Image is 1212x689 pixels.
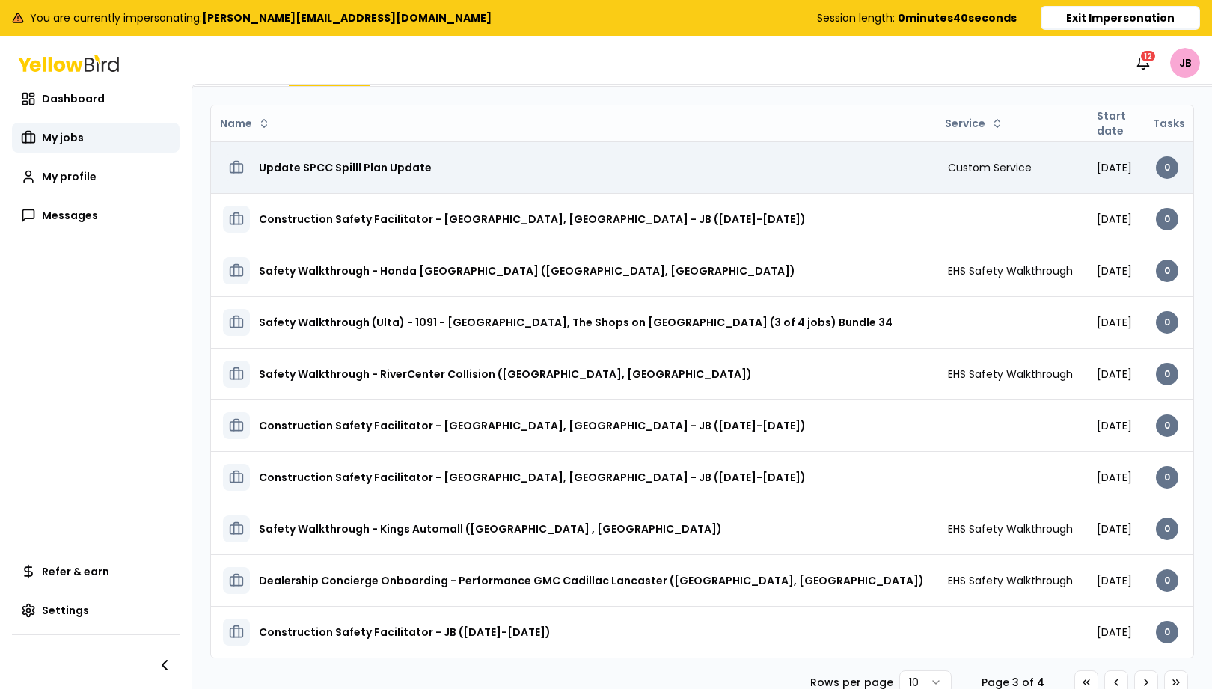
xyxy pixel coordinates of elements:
span: Tasks [1153,116,1185,131]
span: [DATE] [1097,160,1132,175]
button: Name [214,111,276,135]
span: Service [945,116,985,131]
span: [DATE] [1097,418,1132,433]
span: [DATE] [1097,367,1132,382]
span: JB [1170,48,1200,78]
h3: Update SPCC Spilll Plan Update [259,154,432,181]
span: Settings [42,603,89,618]
div: 0 [1156,466,1178,489]
th: Start date [1085,105,1144,141]
a: My profile [12,162,180,192]
span: Dashboard [42,91,105,106]
span: [DATE] [1097,212,1132,227]
h3: Construction Safety Facilitator - [GEOGRAPHIC_DATA], [GEOGRAPHIC_DATA] - JB ([DATE]-[DATE]) [259,464,806,491]
b: [PERSON_NAME][EMAIL_ADDRESS][DOMAIN_NAME] [202,10,492,25]
span: EHS Safety Walkthrough [948,521,1073,536]
h3: Construction Safety Facilitator - [GEOGRAPHIC_DATA], [GEOGRAPHIC_DATA] - JB ([DATE]-[DATE]) [259,206,806,233]
span: Refer & earn [42,564,109,579]
div: 0 [1156,414,1178,437]
h3: Safety Walkthrough (Ulta) - 1091 - [GEOGRAPHIC_DATA], The Shops on [GEOGRAPHIC_DATA] (3 of 4 jobs... [259,309,893,336]
h3: Construction Safety Facilitator - [GEOGRAPHIC_DATA], [GEOGRAPHIC_DATA] - JB ([DATE]-[DATE]) [259,412,806,439]
div: 0 [1156,260,1178,282]
button: 12 [1128,48,1158,78]
span: [DATE] [1097,625,1132,640]
span: You are currently impersonating: [30,10,492,25]
button: Tasks [1147,111,1209,135]
button: Exit Impersonation [1041,6,1200,30]
button: Service [939,111,1009,135]
a: Messages [12,200,180,230]
h3: Dealership Concierge Onboarding - Performance GMC Cadillac Lancaster ([GEOGRAPHIC_DATA], [GEOGRAP... [259,567,924,594]
span: Custom Service [948,160,1032,175]
div: 0 [1156,311,1178,334]
a: Dashboard [12,84,180,114]
div: Session length: [817,10,1017,25]
h3: Safety Walkthrough - Honda [GEOGRAPHIC_DATA] ([GEOGRAPHIC_DATA], [GEOGRAPHIC_DATA]) [259,257,795,284]
a: Refer & earn [12,557,180,587]
span: EHS Safety Walkthrough [948,367,1073,382]
span: EHS Safety Walkthrough [948,573,1073,588]
span: My jobs [42,130,84,145]
h3: Construction Safety Facilitator - JB ([DATE]-[DATE]) [259,619,551,646]
span: My profile [42,169,97,184]
div: 0 [1156,569,1178,592]
span: Name [220,116,252,131]
div: 0 [1156,363,1178,385]
b: 0 minutes 40 seconds [898,10,1017,25]
span: [DATE] [1097,263,1132,278]
h3: Safety Walkthrough - Kings Automall ([GEOGRAPHIC_DATA] , [GEOGRAPHIC_DATA]) [259,515,722,542]
h3: Safety Walkthrough - RiverCenter Collision ([GEOGRAPHIC_DATA], [GEOGRAPHIC_DATA]) [259,361,752,388]
span: [DATE] [1097,573,1132,588]
span: EHS Safety Walkthrough [948,263,1073,278]
div: 0 [1156,208,1178,230]
div: 12 [1139,49,1157,63]
span: [DATE] [1097,470,1132,485]
div: 0 [1156,621,1178,643]
span: [DATE] [1097,315,1132,330]
a: Settings [12,595,180,625]
span: [DATE] [1097,521,1132,536]
div: 0 [1156,518,1178,540]
a: My jobs [12,123,180,153]
span: Messages [42,208,98,223]
div: 0 [1156,156,1178,179]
